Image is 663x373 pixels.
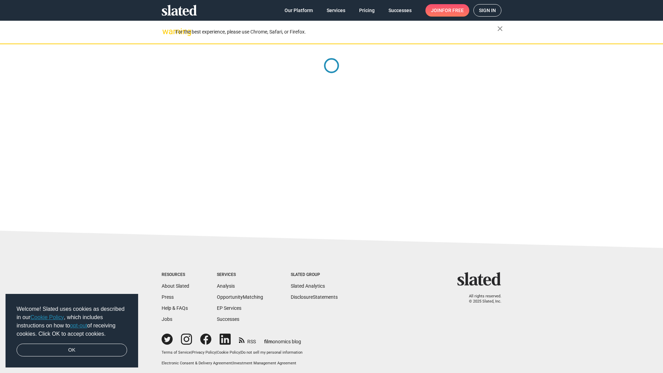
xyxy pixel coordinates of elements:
[442,4,464,17] span: for free
[240,350,241,355] span: |
[264,339,272,344] span: film
[388,4,412,17] span: Successes
[279,4,318,17] a: Our Platform
[496,25,504,33] mat-icon: close
[479,4,496,16] span: Sign in
[321,4,351,17] a: Services
[162,361,232,365] a: Electronic Consent & Delivery Agreement
[359,4,375,17] span: Pricing
[30,314,64,320] a: Cookie Policy
[233,361,296,365] a: Investment Management Agreement
[6,294,138,368] div: cookieconsent
[327,4,345,17] span: Services
[425,4,469,17] a: Joinfor free
[217,294,263,300] a: OpportunityMatching
[354,4,380,17] a: Pricing
[162,27,171,36] mat-icon: warning
[70,323,87,328] a: opt-out
[216,350,217,355] span: |
[162,350,191,355] a: Terms of Service
[162,316,172,322] a: Jobs
[162,294,174,300] a: Press
[175,27,497,37] div: For the best experience, please use Chrome, Safari, or Firefox.
[162,272,189,278] div: Resources
[17,344,127,357] a: dismiss cookie message
[285,4,313,17] span: Our Platform
[462,294,501,304] p: All rights reserved. © 2025 Slated, Inc.
[383,4,417,17] a: Successes
[217,283,235,289] a: Analysis
[162,283,189,289] a: About Slated
[217,272,263,278] div: Services
[431,4,464,17] span: Join
[191,350,192,355] span: |
[264,333,301,345] a: filmonomics blog
[241,350,302,355] button: Do not sell my personal information
[291,283,325,289] a: Slated Analytics
[217,350,240,355] a: Cookie Policy
[239,334,256,345] a: RSS
[291,272,338,278] div: Slated Group
[162,305,188,311] a: Help & FAQs
[192,350,216,355] a: Privacy Policy
[217,305,241,311] a: EP Services
[291,294,338,300] a: DisclosureStatements
[232,361,233,365] span: |
[17,305,127,338] span: Welcome! Slated uses cookies as described in our , which includes instructions on how to of recei...
[473,4,501,17] a: Sign in
[217,316,239,322] a: Successes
